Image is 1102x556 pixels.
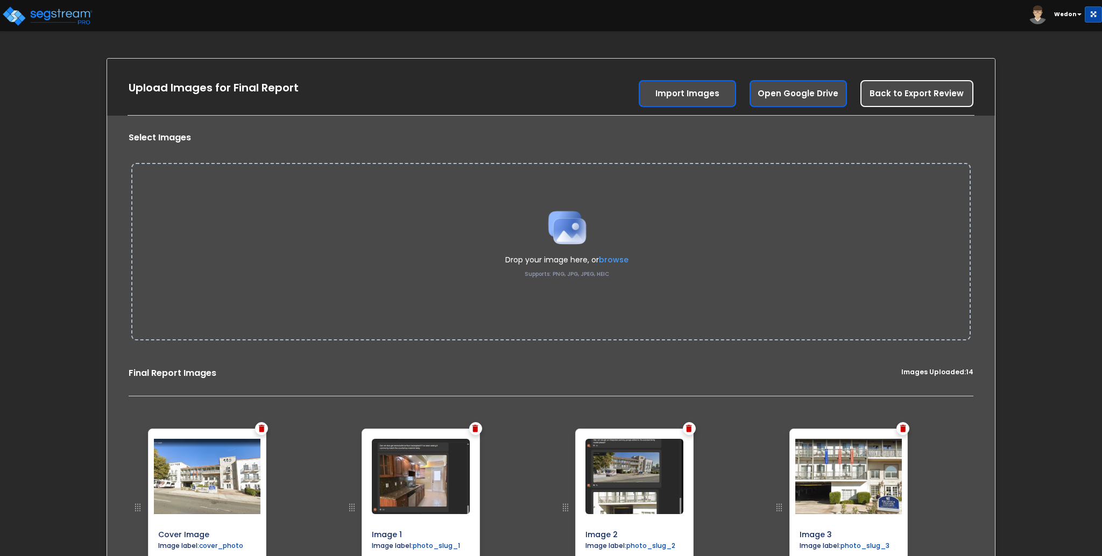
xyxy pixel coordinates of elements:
[900,425,906,432] img: Trash Icon
[129,367,216,380] label: Final Report Images
[901,367,973,380] label: Images Uploaded:
[686,425,692,432] img: Trash Icon
[129,132,191,144] label: Select Images
[345,501,358,514] img: drag handle
[1054,10,1076,18] b: Wedon
[540,201,594,254] img: Upload Icon
[860,80,973,107] a: Back to Export Review
[154,541,248,553] label: Image label:
[129,80,299,96] div: Upload Images for Final Report
[2,5,93,27] img: logo_pro_r.png
[259,425,265,432] img: Trash Icon
[599,254,628,265] label: browse
[131,501,144,514] img: drag handle
[639,80,736,107] a: Import Images
[472,425,478,432] img: Trash Icon
[840,541,889,550] label: photo_slug_3
[1028,5,1047,24] img: avatar.png
[559,501,572,514] img: drag handle
[199,541,243,550] label: cover_photo
[750,80,847,107] a: Open Google Drive
[525,270,609,278] label: Supports: PNG, JPG, JPEG, HEIC
[413,541,460,550] label: photo_slug_1
[505,254,628,265] span: Drop your image here, or
[368,541,464,553] label: Image label:
[626,541,675,550] label: photo_slug_2
[773,501,786,514] img: drag handle
[966,367,973,376] span: 14
[581,541,680,553] label: Image label:
[795,541,894,553] label: Image label:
